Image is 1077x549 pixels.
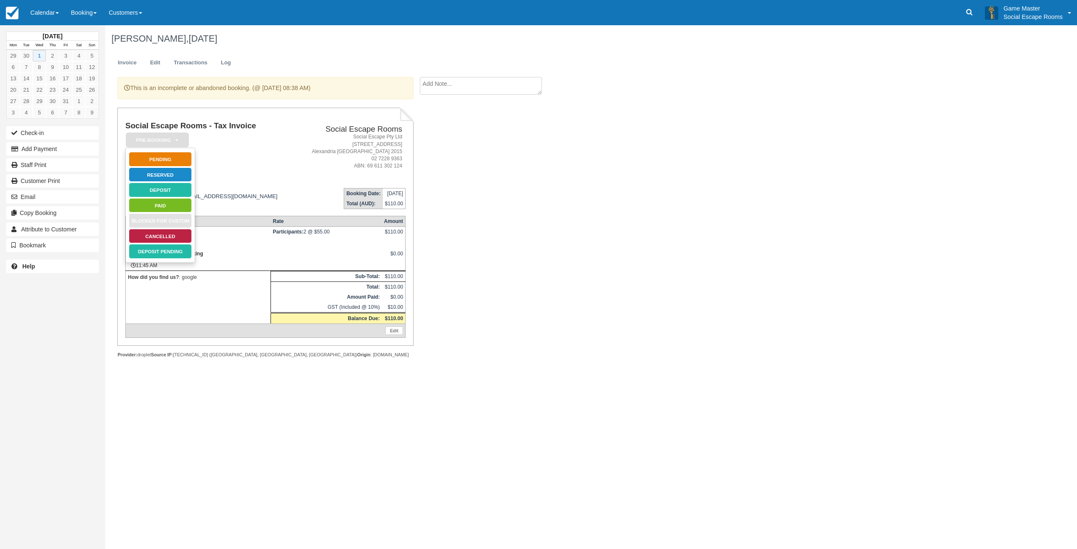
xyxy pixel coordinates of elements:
[300,125,402,134] h2: Social Escape Rooms
[117,77,413,99] p: This is an incomplete or abandoned booking. (@ [DATE] 08:38 AM)
[7,84,20,95] a: 20
[33,107,46,118] a: 5
[384,251,403,263] div: $0.00
[271,313,382,324] th: Balance Due:
[72,73,85,84] a: 18
[46,50,59,61] a: 2
[33,61,46,73] a: 8
[188,33,217,44] span: [DATE]
[85,73,98,84] a: 19
[271,271,382,282] th: Sub-Total:
[20,107,33,118] a: 4
[125,122,296,130] h1: Social Escape Rooms - Tax Invoice
[33,73,46,84] a: 15
[33,41,46,50] th: Wed
[129,213,192,228] a: Blocked for Custom
[59,41,72,50] th: Fri
[111,55,143,71] a: Invoice
[42,33,62,40] strong: [DATE]
[33,50,46,61] a: 1
[125,216,271,227] th: Item
[117,352,413,358] div: droplet [TECHNICAL_ID] ([GEOGRAPHIC_DATA], [GEOGRAPHIC_DATA], [GEOGRAPHIC_DATA]) : [DOMAIN_NAME]
[128,273,268,281] p: : google
[985,6,998,19] img: A3
[6,7,19,19] img: checkfront-main-nav-mini-logo.png
[85,95,98,107] a: 2
[382,216,406,227] th: Amount
[85,84,98,95] a: 26
[385,326,403,335] a: Edit
[59,95,72,107] a: 31
[1003,13,1063,21] p: Social Escape Rooms
[7,107,20,118] a: 3
[20,50,33,61] a: 30
[382,271,406,282] td: $110.00
[46,61,59,73] a: 9
[6,260,99,273] a: Help
[6,174,99,188] a: Customer Print
[385,316,403,321] strong: $110.00
[85,50,98,61] a: 5
[46,73,59,84] a: 16
[144,55,167,71] a: Edit
[72,95,85,107] a: 1
[382,292,406,302] td: $0.00
[72,107,85,118] a: 8
[129,244,192,259] a: Deposit Pending
[72,41,85,50] th: Sat
[22,263,35,270] b: Help
[6,158,99,172] a: Staff Print
[20,73,33,84] a: 14
[6,142,99,156] button: Add Payment
[46,84,59,95] a: 23
[151,352,173,357] strong: Source IP:
[273,229,304,235] strong: Participants
[1003,4,1063,13] p: Game Master
[117,352,137,357] strong: Provider:
[344,199,383,209] th: Total (AUD):
[129,229,192,244] a: Cancelled
[59,107,72,118] a: 7
[7,95,20,107] a: 27
[125,227,271,249] td: [DATE] 11:45 AM
[46,41,59,50] th: Thu
[128,274,179,280] strong: How did you find us?
[6,126,99,140] button: Check-in
[72,84,85,95] a: 25
[129,198,192,213] a: Paid
[20,61,33,73] a: 7
[6,223,99,236] button: Attribute to Customer
[125,132,186,148] a: Pre-booking
[6,190,99,204] button: Email
[7,50,20,61] a: 29
[215,55,237,71] a: Log
[33,95,46,107] a: 29
[167,55,214,71] a: Transactions
[344,188,383,199] th: Booking Date:
[126,133,189,147] em: Pre-booking
[383,188,406,199] td: [DATE]
[59,73,72,84] a: 17
[59,61,72,73] a: 10
[111,34,907,44] h1: [PERSON_NAME],
[20,84,33,95] a: 21
[300,133,402,170] address: Social Escape Pty Ltd [STREET_ADDRESS] Alexandria [GEOGRAPHIC_DATA] 2015 02 7228 9363 ABN: 69 611...
[357,352,370,357] strong: Origin
[85,61,98,73] a: 12
[382,302,406,313] td: $10.00
[85,107,98,118] a: 9
[72,61,85,73] a: 11
[271,282,382,292] th: Total:
[85,41,98,50] th: Sun
[383,199,406,209] td: $110.00
[46,95,59,107] a: 30
[271,302,382,313] td: GST (Included @ 10%)
[271,292,382,302] th: Amount Paid:
[271,227,382,249] td: 2 @ $55.00
[125,249,271,271] td: [DATE] 11:45 AM
[7,73,20,84] a: 13
[46,107,59,118] a: 6
[271,216,382,227] th: Rate
[59,84,72,95] a: 24
[129,183,192,197] a: Deposit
